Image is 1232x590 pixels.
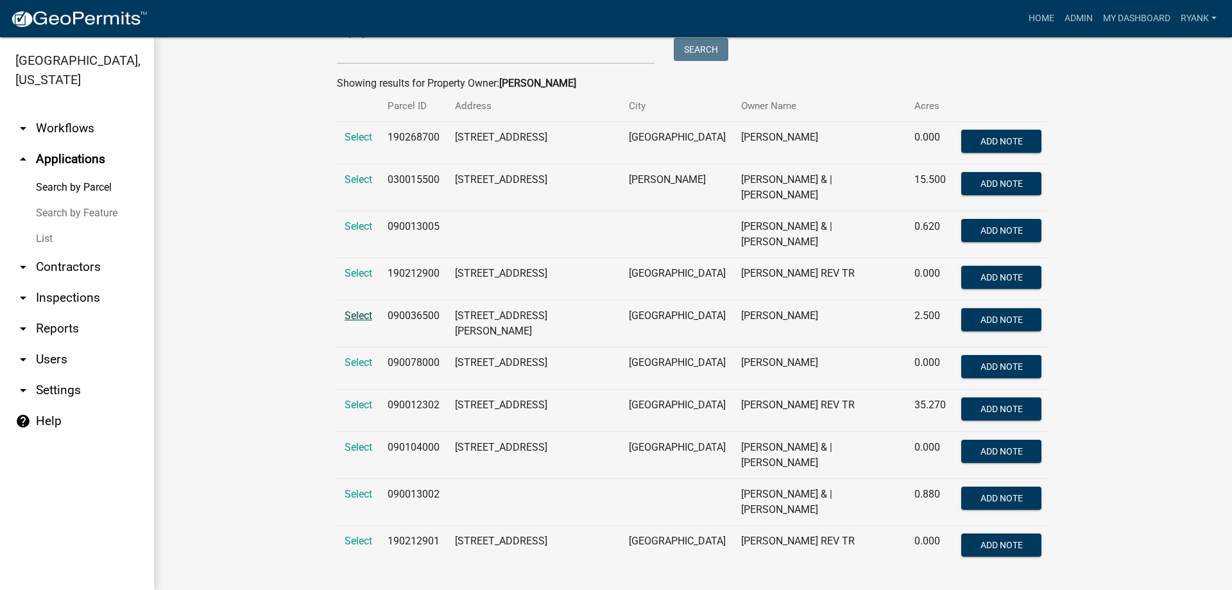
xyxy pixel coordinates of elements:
button: Add Note [961,308,1041,331]
span: Add Note [980,136,1022,146]
i: arrow_drop_down [15,321,31,336]
th: Parcel ID [380,91,447,121]
td: 190212901 [380,526,447,568]
button: Add Note [961,440,1041,463]
a: Select [345,267,372,279]
a: Select [345,535,372,547]
a: Select [345,488,372,500]
i: arrow_drop_down [15,383,31,398]
td: 2.500 [907,300,954,347]
td: [GEOGRAPHIC_DATA] [621,347,733,390]
td: [PERSON_NAME] & | [PERSON_NAME] [733,164,907,211]
td: [GEOGRAPHIC_DATA] [621,258,733,300]
td: 0.000 [907,347,954,390]
td: [PERSON_NAME] REV TR [733,526,907,568]
td: 090012302 [380,390,447,432]
td: [GEOGRAPHIC_DATA] [621,122,733,164]
a: Admin [1059,6,1098,31]
th: Acres [907,91,954,121]
td: [GEOGRAPHIC_DATA] [621,432,733,479]
a: Select [345,220,372,232]
td: 090104000 [380,432,447,479]
td: [STREET_ADDRESS] [447,526,621,568]
td: [PERSON_NAME] & | [PERSON_NAME] [733,211,907,258]
td: [GEOGRAPHIC_DATA] [621,526,733,568]
td: 190268700 [380,122,447,164]
td: [PERSON_NAME] [733,122,907,164]
td: 090013005 [380,211,447,258]
a: Select [345,441,372,453]
span: Add Note [980,225,1022,236]
td: 0.000 [907,432,954,479]
td: 0.880 [907,479,954,526]
a: Select [345,356,372,369]
td: 190212900 [380,258,447,300]
span: Add Note [980,178,1022,189]
td: 0.000 [907,258,954,300]
td: [STREET_ADDRESS] [447,164,621,211]
td: 030015500 [380,164,447,211]
span: Add Note [980,404,1022,414]
td: [PERSON_NAME] REV TR [733,390,907,432]
i: help [15,413,31,429]
i: arrow_drop_down [15,121,31,136]
a: RyanK [1176,6,1222,31]
button: Add Note [961,266,1041,289]
td: 090078000 [380,347,447,390]
td: 090036500 [380,300,447,347]
span: Add Note [980,493,1022,503]
td: 0.000 [907,122,954,164]
span: Add Note [980,446,1022,456]
a: Select [345,309,372,322]
td: [STREET_ADDRESS][PERSON_NAME] [447,300,621,347]
td: [PERSON_NAME] [733,300,907,347]
td: [STREET_ADDRESS] [447,258,621,300]
a: Select [345,131,372,143]
td: [STREET_ADDRESS] [447,432,621,479]
button: Add Note [961,487,1041,510]
td: [STREET_ADDRESS] [447,390,621,432]
i: arrow_drop_down [15,259,31,275]
td: [PERSON_NAME] REV TR [733,258,907,300]
td: [PERSON_NAME] [733,347,907,390]
th: Address [447,91,621,121]
a: My Dashboard [1098,6,1176,31]
th: Owner Name [733,91,907,121]
button: Add Note [961,534,1041,557]
td: 35.270 [907,390,954,432]
button: Search [674,38,728,61]
a: Select [345,399,372,411]
button: Add Note [961,219,1041,242]
span: Add Note [980,315,1022,325]
td: [GEOGRAPHIC_DATA] [621,390,733,432]
td: [GEOGRAPHIC_DATA] [621,300,733,347]
td: [STREET_ADDRESS] [447,347,621,390]
button: Add Note [961,355,1041,378]
td: [PERSON_NAME] & | [PERSON_NAME] [733,479,907,526]
strong: [PERSON_NAME] [499,77,576,89]
button: Add Note [961,172,1041,195]
button: Add Note [961,130,1041,153]
span: Add Note [980,272,1022,282]
td: [STREET_ADDRESS] [447,122,621,164]
td: 090013002 [380,479,447,526]
i: arrow_drop_up [15,152,31,167]
a: Select [345,173,372,186]
td: [PERSON_NAME] [621,164,733,211]
span: Add Note [980,540,1022,550]
th: City [621,91,733,121]
i: arrow_drop_down [15,290,31,306]
td: 15.500 [907,164,954,211]
td: [PERSON_NAME] & | [PERSON_NAME] [733,432,907,479]
i: arrow_drop_down [15,352,31,367]
td: 0.620 [907,211,954,258]
span: Add Note [980,361,1022,372]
